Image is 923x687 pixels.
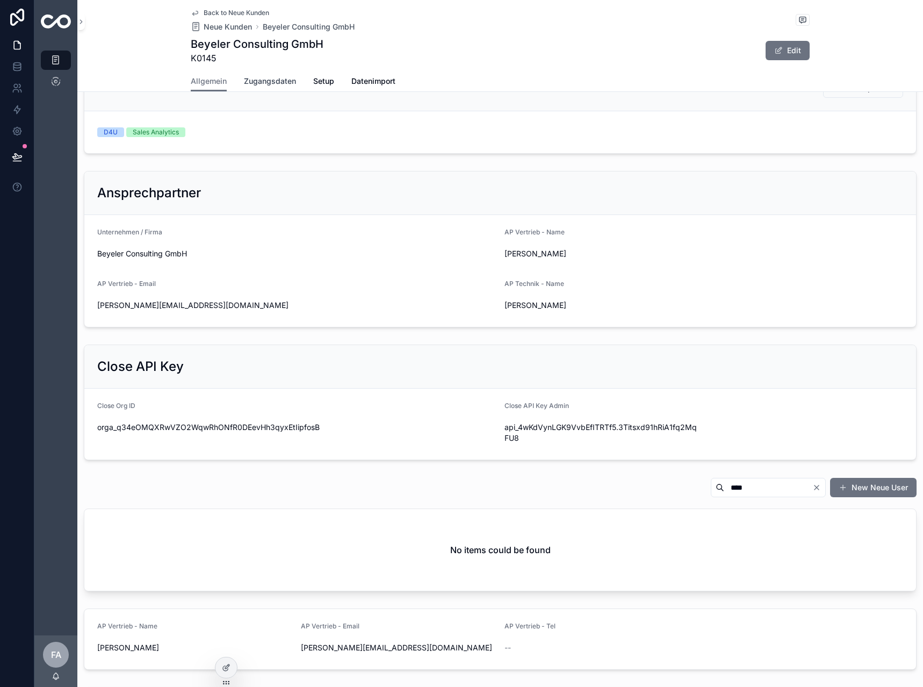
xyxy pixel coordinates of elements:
span: AP Technik - Name [504,280,564,288]
h1: Beyeler Consulting GmbH [191,37,323,52]
span: AP Vertrieb - Tel [504,622,556,630]
span: Neue Kunden [204,22,252,32]
span: FA [51,648,61,661]
span: Back to Neue Kunden [204,9,269,17]
span: [PERSON_NAME] [504,300,700,311]
span: AP Vertrieb - Name [504,228,565,236]
span: Close Org ID [97,402,135,410]
span: orga_q34eOMQXRwVZO2WqwRhONfR0DEevHh3qyxEtIipfosB [97,422,496,433]
span: AP Vertrieb - Email [301,622,359,630]
span: Beyeler Consulting GmbH [97,248,496,259]
div: D4U [104,127,118,137]
span: [PERSON_NAME][EMAIL_ADDRESS][DOMAIN_NAME] [301,642,496,653]
span: Zugangsdaten [244,76,296,87]
button: Edit [766,41,810,60]
a: Setup [313,71,334,93]
a: Back to Neue Kunden [191,9,269,17]
button: Clear [812,483,825,492]
a: Beyeler Consulting GmbH [263,22,355,32]
div: scrollable content [34,43,77,105]
h2: No items could be found [450,543,551,556]
span: [PERSON_NAME] [504,248,700,259]
button: New Neue User [830,478,917,497]
span: AP Vertrieb - Email [97,280,156,288]
span: [PERSON_NAME] [97,642,292,653]
img: App logo [41,15,71,28]
a: Neue Kunden [191,22,252,32]
a: Zugangsdaten [244,71,296,93]
span: -- [504,642,511,653]
span: [PERSON_NAME][EMAIL_ADDRESS][DOMAIN_NAME] [97,300,496,311]
span: K0145 [191,52,323,65]
span: AP Vertrieb - Name [97,622,157,630]
span: api_4wKdVynLGK9VvbEfITRTf5.3Titsxd91hRiA1fq2MqFU8 [504,422,700,443]
span: Close API Key Admin [504,402,569,410]
div: Sales Analytics [133,127,179,137]
span: Unternehmen / Firma [97,228,162,236]
h2: Close API Key [97,358,184,375]
span: Datenimport [351,76,395,87]
a: Datenimport [351,71,395,93]
h2: Ansprechpartner [97,184,201,202]
a: Allgemein [191,71,227,92]
span: Setup [313,76,334,87]
span: Allgemein [191,76,227,87]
